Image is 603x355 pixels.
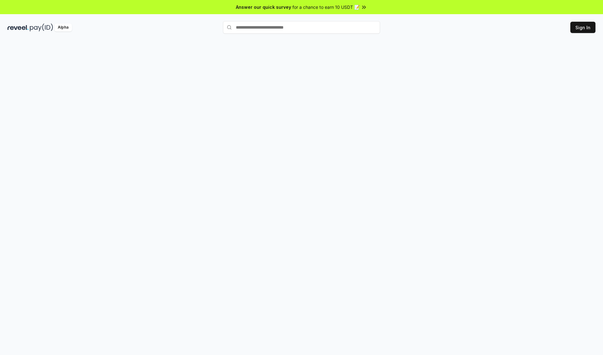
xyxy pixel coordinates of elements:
img: reveel_dark [8,24,29,31]
span: Answer our quick survey [236,4,291,10]
img: pay_id [30,24,53,31]
span: for a chance to earn 10 USDT 📝 [292,4,360,10]
button: Sign In [570,22,595,33]
div: Alpha [54,24,72,31]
